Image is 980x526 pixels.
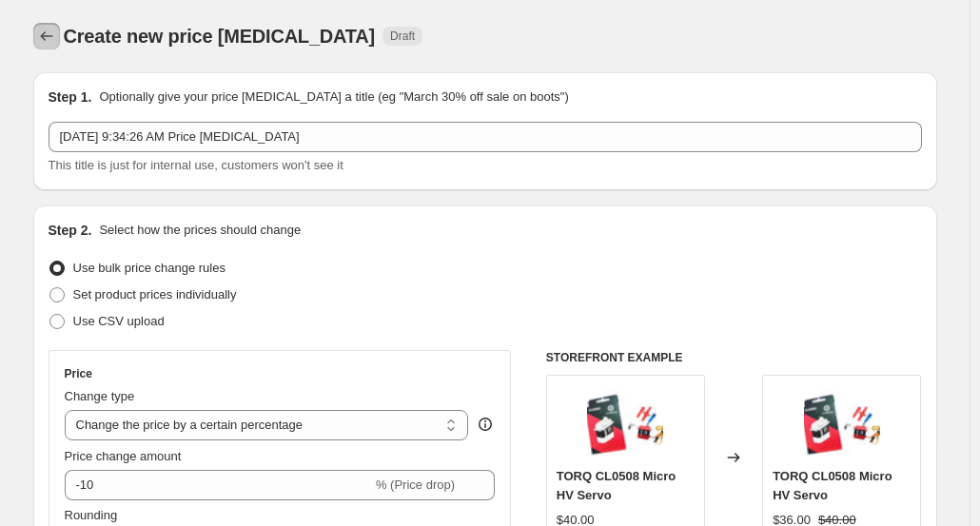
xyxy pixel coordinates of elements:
[65,508,118,522] span: Rounding
[49,158,343,172] span: This title is just for internal use, customers won't see it
[73,314,165,328] span: Use CSV upload
[557,469,676,502] span: TORQ CL0508 Micro HV Servo
[49,88,92,107] h2: Step 1.
[65,470,372,500] input: -15
[73,287,237,302] span: Set product prices individually
[99,221,301,240] p: Select how the prices should change
[804,385,880,461] img: 20181009_0921441_80x.jpg
[73,261,225,275] span: Use bulk price change rules
[49,221,92,240] h2: Step 2.
[33,23,60,49] button: Price change jobs
[546,350,922,365] h6: STOREFRONT EXAMPLE
[65,366,92,381] h3: Price
[476,415,495,434] div: help
[64,26,376,47] span: Create new price [MEDICAL_DATA]
[99,88,568,107] p: Optionally give your price [MEDICAL_DATA] a title (eg "March 30% off sale on boots")
[49,122,922,152] input: 30% off holiday sale
[376,477,455,492] span: % (Price drop)
[65,449,182,463] span: Price change amount
[65,389,135,403] span: Change type
[587,385,663,461] img: 20181009_0921441_80x.jpg
[390,29,415,44] span: Draft
[773,469,892,502] span: TORQ CL0508 Micro HV Servo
